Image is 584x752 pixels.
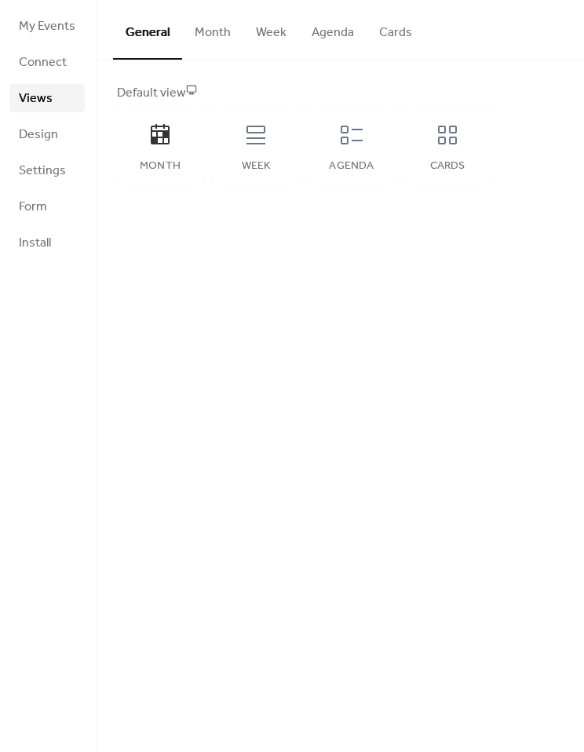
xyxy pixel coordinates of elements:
a: Connect [9,48,85,76]
div: Week [228,160,283,173]
span: Design [19,126,58,144]
div: Agenda [324,160,379,173]
a: Settings [9,156,85,184]
span: Install [19,234,51,253]
a: My Events [9,12,85,40]
span: My Events [19,17,75,36]
span: Connect [19,53,67,72]
a: Install [9,228,85,257]
span: Settings [19,162,66,181]
a: Design [9,120,85,148]
span: Form [19,198,47,217]
span: Views [19,89,53,108]
a: Views [9,84,85,112]
a: Form [9,192,85,221]
div: Cards [420,160,475,173]
div: Default view [117,84,561,103]
div: Month [133,160,188,173]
